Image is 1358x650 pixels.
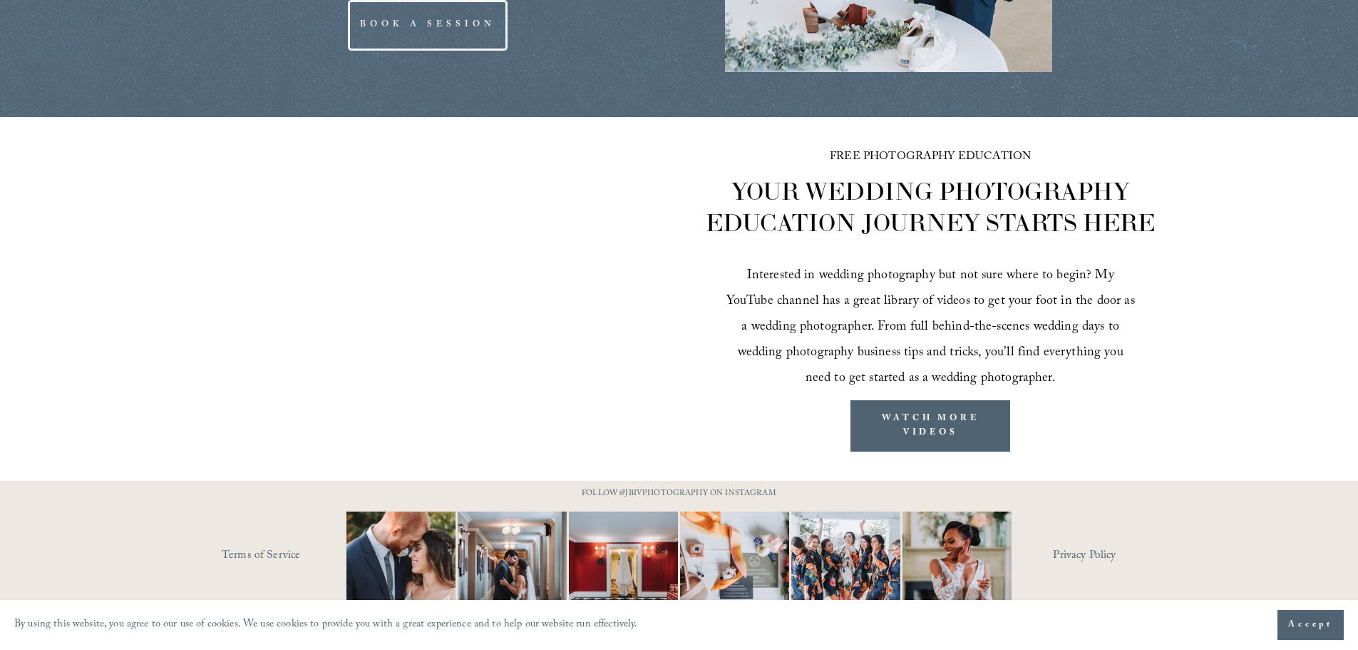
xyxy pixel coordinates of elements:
[14,615,638,636] p: By using this website, you agree to our use of cookies. We use cookies to provide you with a grea...
[764,512,928,621] img: Bring the color, bring the energy! Your special day deserves nothing less. Let the good vibes do ...
[830,148,1031,167] span: FREE PHOTOGRAPHY EDUCATION
[726,265,1138,390] span: Interested in wedding photography but not sure where to begin? My YouTube channel has a great lib...
[850,400,1010,451] a: WATCH MORE VIDEOS
[542,512,706,621] img: Not your average dress photo. But then again, you're not here for an average wedding or looking f...
[1288,618,1333,632] span: Accept
[884,512,1029,621] img: You can just tell I love this job so much 📷 It&rsquo;s moments like this one that makes all the l...
[1053,545,1178,567] a: Privacy Policy
[222,198,633,430] iframe: YouTube embed
[431,512,595,621] img: A quiet hallway. A single kiss. That&rsquo;s all it takes 📷 #RaleighWeddingPhotographer
[706,176,1155,238] span: YOUR WEDDING PHOTOGRAPHY EDUCATION JOURNEY STARTS HERE
[653,512,817,621] img: Flatlay shots are definitely a must-have for every wedding day. They're an art form of their own....
[319,512,483,621] img: A lot of couples get nervous in front of the camera and that&rsquo;s completely normal. You&rsquo...
[555,487,804,502] p: FOLLOW @JBIVPHOTOGRAPHY ON INSTAGRAM
[222,545,388,567] a: Terms of Service
[1277,610,1344,640] button: Accept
